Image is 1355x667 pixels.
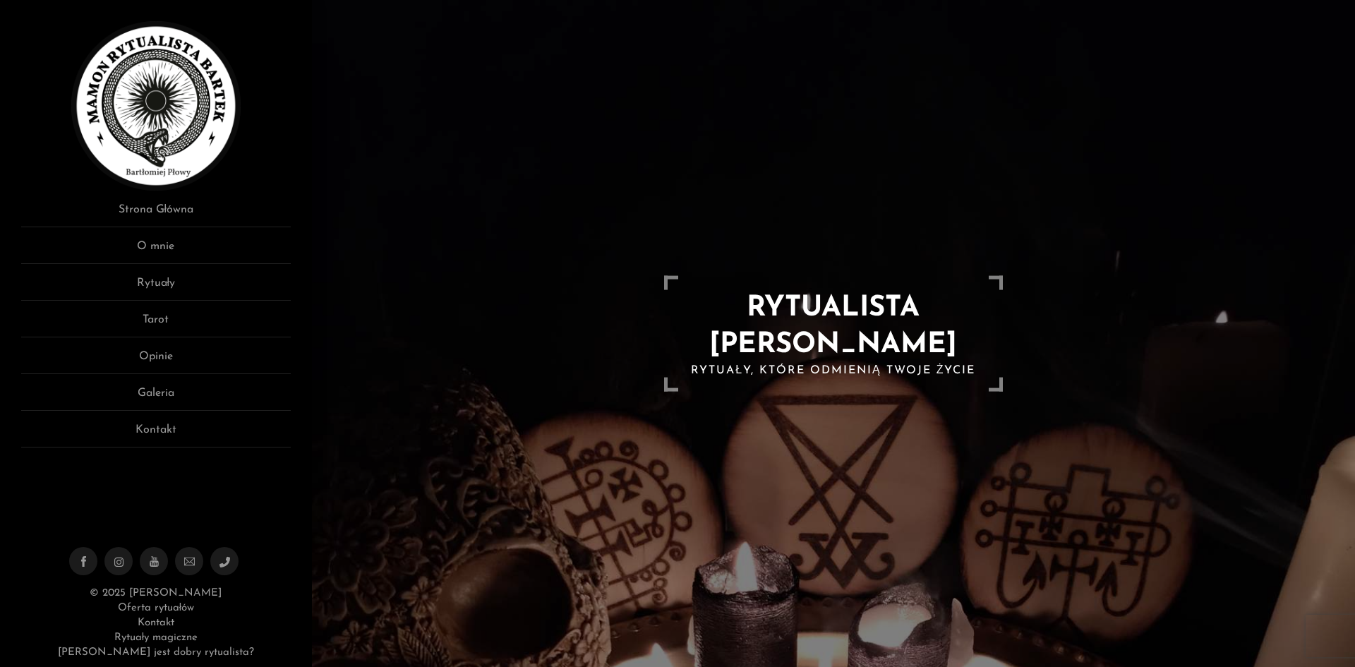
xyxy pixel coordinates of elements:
[21,421,291,447] a: Kontakt
[58,647,254,658] a: [PERSON_NAME] jest dobry rytualista?
[114,632,198,643] a: Rytuały magiczne
[21,311,291,337] a: Tarot
[138,618,174,628] a: Kontakt
[21,238,291,264] a: O mnie
[71,21,241,191] img: Rytualista Bartek
[21,348,291,374] a: Opinie
[678,363,989,378] h2: Rytuały, które odmienią Twoje życie
[21,201,291,227] a: Strona Główna
[678,289,989,363] h1: RYTUALISTA [PERSON_NAME]
[21,385,291,411] a: Galeria
[21,275,291,301] a: Rytuały
[118,603,194,613] a: Oferta rytuałów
